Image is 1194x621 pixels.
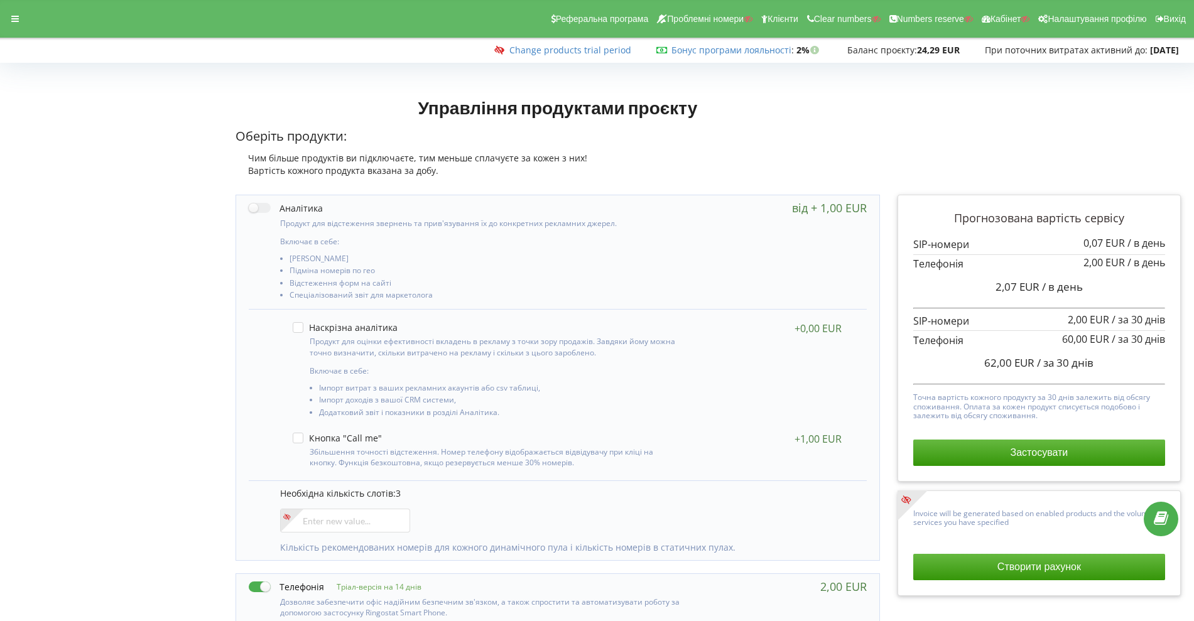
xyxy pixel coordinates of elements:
[290,279,681,291] li: Відстеження форм на сайті
[1083,236,1125,250] span: 0,07 EUR
[913,554,1165,580] button: Створити рахунок
[671,44,794,56] span: :
[1150,44,1179,56] strong: [DATE]
[280,487,854,500] p: Необхідна кількість слотів:
[324,581,421,592] p: Тріал-версія на 14 днів
[1112,332,1165,346] span: / за 30 днів
[1083,256,1125,269] span: 2,00 EUR
[913,314,1165,328] p: SIP-номери
[814,14,872,24] span: Clear numbers
[985,44,1148,56] span: При поточних витратах активний до:
[996,279,1039,294] span: 2,07 EUR
[792,202,867,214] div: від + 1,00 EUR
[671,44,791,56] a: Бонус програми лояльності
[1062,332,1109,346] span: 60,00 EUR
[984,355,1034,370] span: 62,00 EUR
[1127,236,1165,250] span: / в день
[913,440,1165,466] button: Застосувати
[913,506,1165,527] p: Invoice will be generated based on enabled products and the volume of services you have specified
[556,14,649,24] span: Реферальна програма
[290,254,681,266] li: [PERSON_NAME]
[1068,313,1109,327] span: 2,00 EUR
[290,266,681,278] li: Підміна номерів по гео
[290,291,681,303] li: Спеціалізований звіт для маркетолога
[293,433,382,443] label: Кнопка "Call me"
[913,257,1165,271] p: Телефонія
[913,210,1165,227] p: Прогнозована вартість сервісу
[310,365,677,376] p: Включає в себе:
[236,152,880,165] div: Чим більше продуктів ви підключаєте, тим меньше сплачуєте за кожен з них!
[319,384,677,396] li: Імпорт витрат з ваших рекламних акаунтів або csv таблиці,
[1048,14,1146,24] span: Налаштування профілю
[1164,14,1186,24] span: Вихід
[293,322,398,333] label: Наскрізна аналітика
[820,580,867,593] div: 2,00 EUR
[249,202,323,215] label: Аналітика
[1037,355,1094,370] span: / за 30 днів
[236,165,880,177] div: Вартість кожного продукта вказана за добу.
[795,433,842,445] div: +1,00 EUR
[795,322,842,335] div: +0,00 EUR
[796,44,822,56] strong: 2%
[280,236,681,247] p: Включає в себе:
[1127,256,1165,269] span: / в день
[1112,313,1165,327] span: / за 30 днів
[236,127,880,146] p: Оберіть продукти:
[310,446,677,468] p: Збільшення точності відстеження. Номер телефону відображається відвідувачу при кліці на кнопку. Ф...
[319,408,677,420] li: Додатковий звіт і показники в розділі Аналітика.
[280,541,854,554] p: Кількість рекомендованих номерів для кожного динамічного пула і кількість номерів в статичних пулах.
[319,396,677,408] li: Імпорт доходів з вашої CRM системи,
[917,44,960,56] strong: 24,29 EUR
[847,44,917,56] span: Баланс проєкту:
[280,509,410,532] input: Enter new value...
[236,96,880,119] h1: Управління продуктами проєкту
[897,14,964,24] span: Numbers reserve
[280,597,681,618] p: Дозволяє забезпечити офіс надійним безпечним зв'язком, а також спростити та автоматизувати роботу...
[396,487,401,499] span: 3
[310,336,677,357] p: Продукт для оцінки ефективності вкладень в рекламу з точки зору продажів. Завдяки йому можна точн...
[509,44,631,56] a: Change products trial period
[913,333,1165,348] p: Телефонія
[768,14,798,24] span: Клієнти
[990,14,1021,24] span: Кабінет
[913,390,1165,420] p: Точна вартість кожного продукту за 30 днів залежить від обсягу споживання. Оплата за кожен продук...
[1042,279,1083,294] span: / в день
[913,237,1165,252] p: SIP-номери
[280,218,681,229] p: Продукт для відстеження звернень та прив'язування їх до конкретних рекламних джерел.
[667,14,744,24] span: Проблемні номери
[249,580,324,593] label: Телефонія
